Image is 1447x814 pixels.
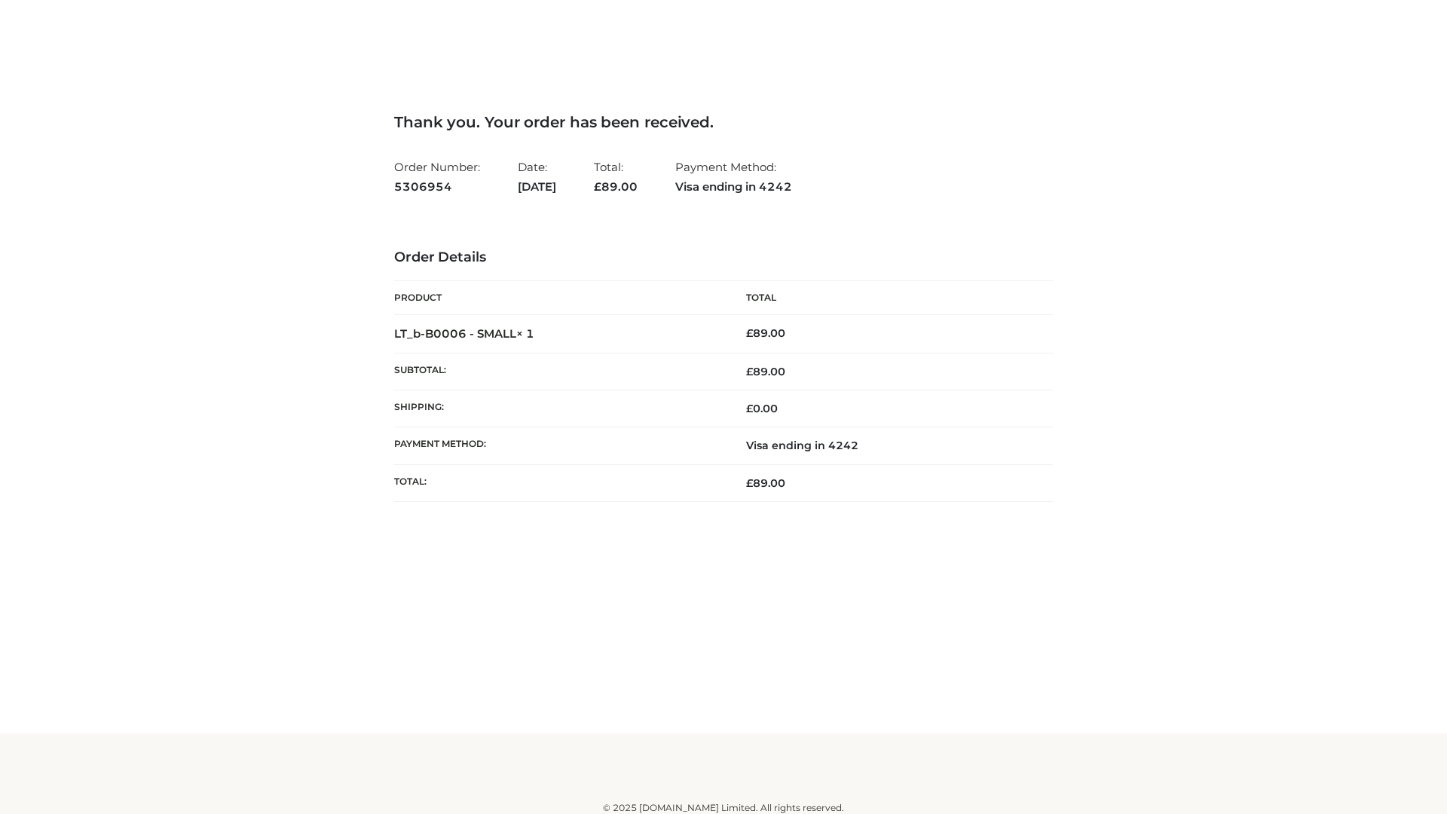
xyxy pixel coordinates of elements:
strong: × 1 [516,326,534,341]
th: Product [394,281,723,315]
span: £ [746,365,753,378]
th: Total: [394,464,723,501]
strong: [DATE] [518,177,556,197]
span: £ [746,326,753,340]
li: Date: [518,154,556,200]
span: £ [746,402,753,415]
span: 89.00 [746,365,785,378]
h3: Order Details [394,249,1053,266]
strong: LT_b-B0006 - SMALL [394,326,534,341]
strong: 5306954 [394,177,480,197]
span: 89.00 [746,476,785,490]
th: Shipping: [394,390,723,427]
strong: Visa ending in 4242 [675,177,792,197]
td: Visa ending in 4242 [723,427,1053,464]
span: £ [594,179,601,194]
th: Total [723,281,1053,315]
bdi: 0.00 [746,402,778,415]
li: Payment Method: [675,154,792,200]
th: Payment method: [394,427,723,464]
bdi: 89.00 [746,326,785,340]
li: Order Number: [394,154,480,200]
li: Total: [594,154,638,200]
span: £ [746,476,753,490]
span: 89.00 [594,179,638,194]
h3: Thank you. Your order has been received. [394,113,1053,131]
th: Subtotal: [394,353,723,390]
